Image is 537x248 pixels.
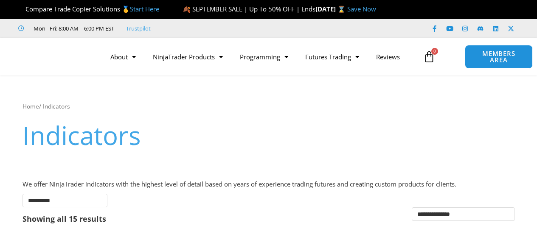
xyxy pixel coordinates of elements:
[22,101,515,112] nav: Breadcrumb
[144,47,231,67] a: NinjaTrader Products
[18,5,159,13] span: Compare Trade Copier Solutions 🥇
[183,5,315,13] span: 🍂 SEPTEMBER SALE | Up To 50% OFF | Ends
[130,5,159,13] a: Start Here
[102,47,144,67] a: About
[102,47,419,67] nav: Menu
[31,23,114,33] span: Mon - Fri: 8:00 AM – 6:00 PM EST
[315,5,347,13] strong: [DATE] ⌛
[19,6,25,12] img: 🏆
[297,47,368,67] a: Futures Trading
[22,102,39,110] a: Home
[22,215,106,223] p: Showing all 15 results
[8,42,99,72] img: LogoAI | Affordable Indicators – NinjaTrader
[412,207,515,221] select: Shop order
[368,47,408,67] a: Reviews
[231,47,297,67] a: Programming
[474,50,523,63] span: MEMBERS AREA
[347,5,376,13] a: Save Now
[410,45,448,69] a: 0
[126,23,151,33] a: Trustpilot
[22,178,515,190] p: We offer NinjaTrader indicators with the highest level of detail based on years of experience tra...
[465,45,532,69] a: MEMBERS AREA
[22,117,515,153] h1: Indicators
[431,48,438,55] span: 0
